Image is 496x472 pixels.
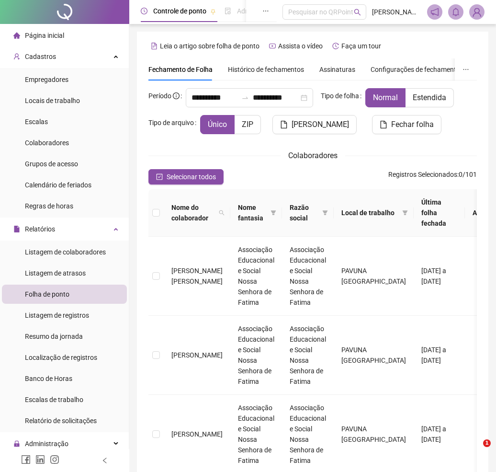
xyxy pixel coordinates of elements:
[322,210,328,216] span: filter
[228,66,304,73] span: Histórico de fechamentos
[354,9,361,16] span: search
[402,210,408,216] span: filter
[414,237,465,316] td: [DATE] a [DATE]
[470,5,484,19] img: 35656
[101,457,108,464] span: left
[332,43,339,49] span: history
[25,417,97,425] span: Relatório de solicitações
[13,32,20,39] span: home
[463,439,486,462] iframe: Intercom live chat
[334,316,414,395] td: PAVUNA [GEOGRAPHIC_DATA]
[388,169,477,184] span: : 0 / 101
[282,237,334,316] td: Associação Educacional e Social Nossa Senhora de Fatima
[372,115,441,134] button: Fechar folha
[282,316,334,395] td: Associação Educacional e Social Nossa Senhora de Fatima
[262,8,269,14] span: ellipsis
[238,202,267,223] span: Nome fantasia
[413,93,446,102] span: Estendida
[237,7,286,15] span: Admissão digital
[171,267,223,285] span: [PERSON_NAME] [PERSON_NAME]
[25,139,69,147] span: Colaboradores
[290,202,318,223] span: Razão social
[35,455,45,464] span: linkedin
[13,440,20,447] span: lock
[25,76,68,83] span: Empregadores
[25,202,73,210] span: Regras de horas
[156,173,163,180] span: check-square
[25,225,55,233] span: Relatórios
[278,42,323,50] span: Assista o vídeo
[230,237,282,316] td: Associação Educacional e Social Nossa Senhora de Fatima
[171,351,223,359] span: [PERSON_NAME]
[242,120,253,129] span: ZIP
[21,455,31,464] span: facebook
[272,115,357,134] button: [PERSON_NAME]
[151,43,158,49] span: file-text
[321,91,359,101] span: Tipo de folha
[271,210,276,216] span: filter
[25,396,83,403] span: Escalas de trabalho
[153,7,206,15] span: Controle de ponto
[25,354,97,361] span: Localização de registros
[380,121,387,128] span: file
[341,42,381,50] span: Faça um tour
[25,311,89,319] span: Listagem de registros
[462,66,469,73] span: ellipsis
[167,172,216,182] span: Selecionar todos
[269,200,278,225] span: filter
[25,290,69,298] span: Folha de ponto
[173,92,180,99] span: info-circle
[430,8,439,16] span: notification
[280,121,288,128] span: file
[210,9,216,14] span: pushpin
[269,43,276,49] span: youtube
[25,181,91,189] span: Calendário de feriados
[13,226,20,232] span: file
[25,160,78,168] span: Grupos de acesso
[25,118,48,126] span: Escalas
[288,151,338,160] span: Colaboradores
[171,430,223,438] span: [PERSON_NAME]
[483,439,491,447] span: 1
[148,169,224,184] button: Selecionar todos
[414,189,465,237] th: Última folha fechada
[25,269,86,277] span: Listagem de atrasos
[217,200,226,225] span: search
[373,93,398,102] span: Normal
[391,119,434,130] span: Fechar folha
[241,94,249,102] span: to
[25,53,56,60] span: Cadastros
[341,207,398,218] span: Local de trabalho
[25,97,80,104] span: Locais de trabalho
[148,92,171,100] span: Período
[225,8,231,14] span: file-done
[25,333,83,340] span: Resumo da jornada
[292,119,349,130] span: [PERSON_NAME]
[208,120,227,129] span: Único
[148,66,213,73] span: Fechamento de Folha
[50,455,59,464] span: instagram
[25,440,68,448] span: Administração
[141,8,147,14] span: clock-circle
[241,94,249,102] span: swap-right
[400,206,410,220] span: filter
[334,237,414,316] td: PAVUNA [GEOGRAPHIC_DATA]
[371,66,460,73] span: Configurações de fechamento
[25,375,72,382] span: Banco de Horas
[320,200,330,225] span: filter
[414,316,465,395] td: [DATE] a [DATE]
[451,8,460,16] span: bell
[372,7,421,17] span: [PERSON_NAME] - Departamento Pessoal
[13,53,20,60] span: user-add
[219,210,225,216] span: search
[171,202,215,223] span: Nome do colaborador
[388,171,457,178] span: Registros Selecionados
[25,248,106,256] span: Listagem de colaboradores
[160,42,259,50] span: Leia o artigo sobre folha de ponto
[319,66,355,73] span: Assinaturas
[455,58,477,81] button: ellipsis
[230,316,282,395] td: Associação Educacional e Social Nossa Senhora de Fatima
[148,117,194,128] span: Tipo de arquivo
[25,32,64,39] span: Página inicial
